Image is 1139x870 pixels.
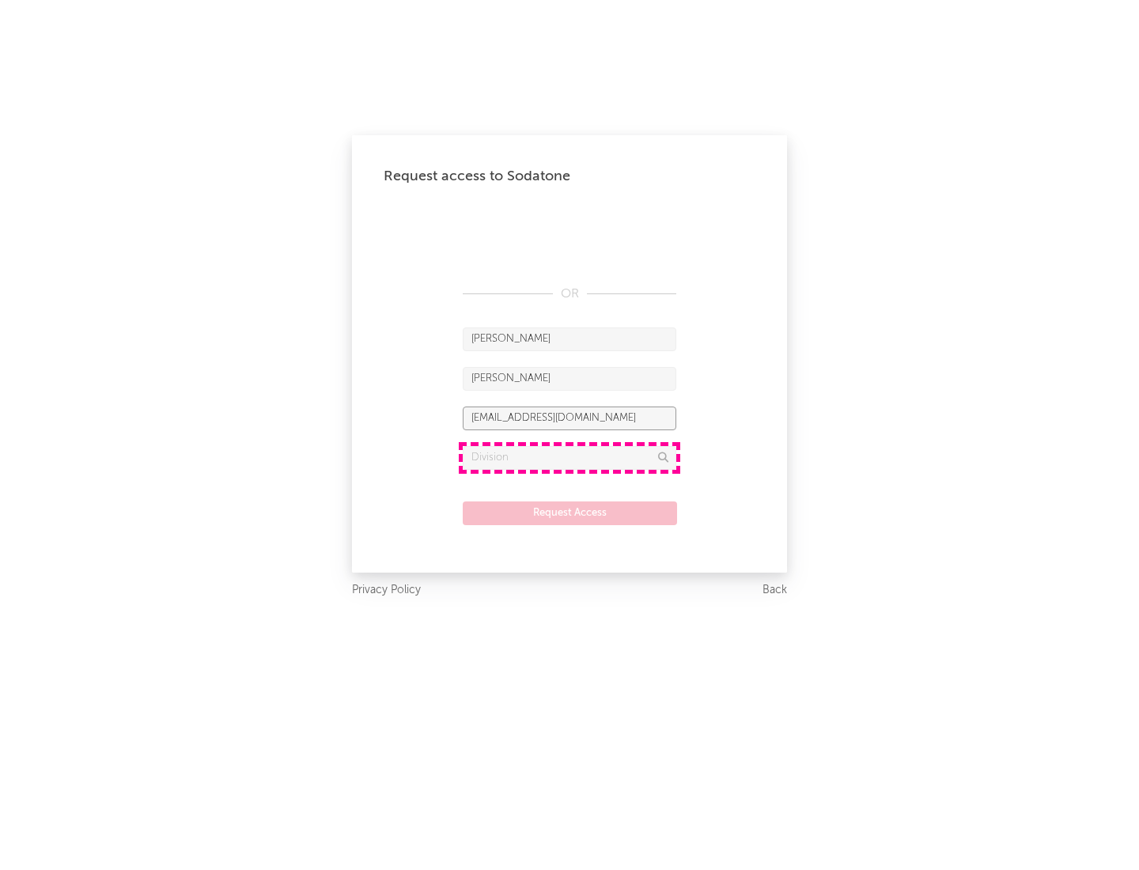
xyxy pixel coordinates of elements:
[463,407,676,430] input: Email
[463,501,677,525] button: Request Access
[762,581,787,600] a: Back
[463,367,676,391] input: Last Name
[463,446,676,470] input: Division
[463,327,676,351] input: First Name
[352,581,421,600] a: Privacy Policy
[463,285,676,304] div: OR
[384,167,755,186] div: Request access to Sodatone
